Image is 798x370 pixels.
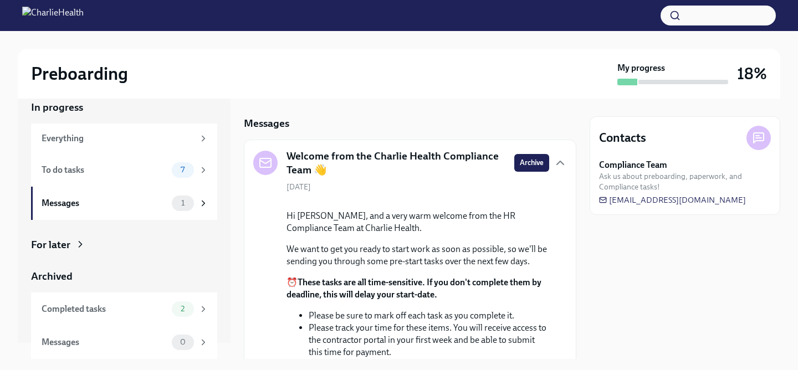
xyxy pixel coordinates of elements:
[31,153,217,187] a: To do tasks7
[244,116,289,131] h5: Messages
[737,64,767,84] h3: 18%
[174,305,191,313] span: 2
[42,336,167,348] div: Messages
[173,338,192,346] span: 0
[31,63,128,85] h2: Preboarding
[287,276,549,301] p: ⏰
[599,194,746,205] a: [EMAIL_ADDRESS][DOMAIN_NAME]
[42,132,194,145] div: Everything
[174,166,191,174] span: 7
[617,62,665,74] strong: My progress
[520,157,544,168] span: Archive
[309,322,549,358] li: Please track your time for these items. You will receive access to the contractor portal in your ...
[31,124,217,153] a: Everything
[42,197,167,209] div: Messages
[514,154,549,172] button: Archive
[287,182,311,192] span: [DATE]
[599,171,771,192] span: Ask us about preboarding, paperwork, and Compliance tasks!
[287,149,505,177] h5: Welcome from the Charlie Health Compliance Team 👋
[287,277,541,300] strong: These tasks are all time-sensitive. If you don't complete them by deadline, this will delay your ...
[599,159,667,171] strong: Compliance Team
[31,238,70,252] div: For later
[287,243,549,268] p: We want to get you ready to start work as soon as possible, so we'll be sending you through some ...
[31,269,217,284] a: Archived
[42,164,167,176] div: To do tasks
[22,7,84,24] img: CharlieHealth
[175,199,191,207] span: 1
[287,210,549,234] p: Hi [PERSON_NAME], and a very warm welcome from the HR Compliance Team at Charlie Health.
[309,310,549,322] li: Please be sure to mark off each task as you complete it.
[31,238,217,252] a: For later
[31,187,217,220] a: Messages1
[599,130,646,146] h4: Contacts
[31,326,217,359] a: Messages0
[42,303,167,315] div: Completed tasks
[31,100,217,115] a: In progress
[31,292,217,326] a: Completed tasks2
